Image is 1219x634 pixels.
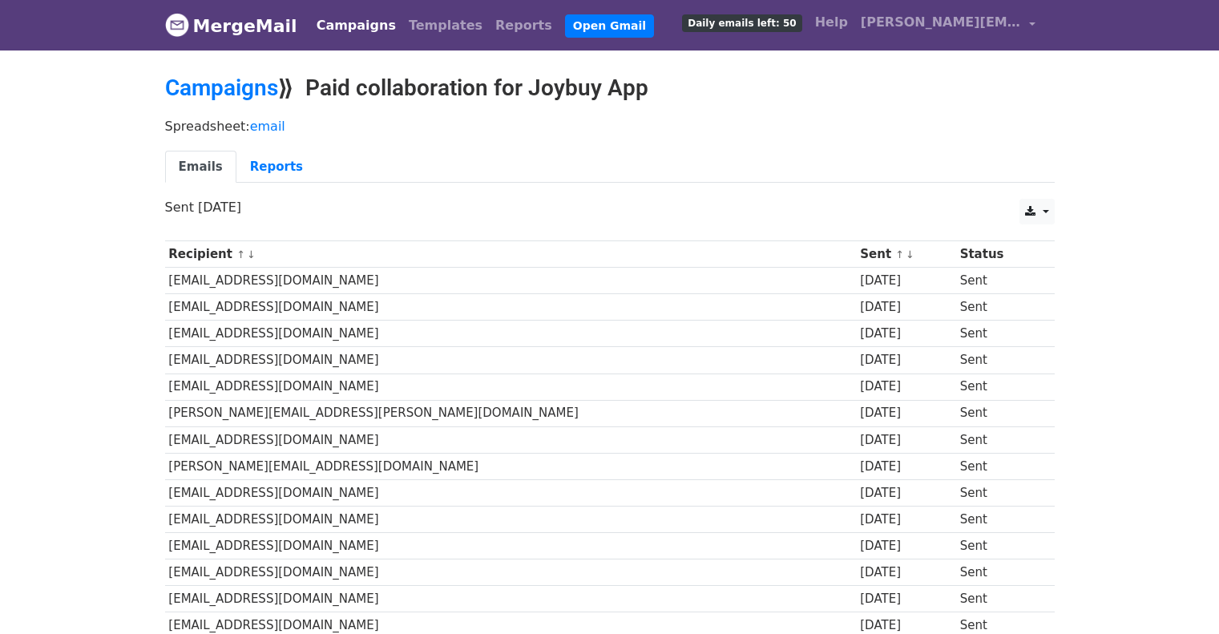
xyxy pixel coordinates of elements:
[956,400,1042,426] td: Sent
[236,248,245,260] a: ↑
[489,10,559,42] a: Reports
[165,75,1055,102] h2: ⟫ Paid collaboration for Joybuy App
[956,426,1042,453] td: Sent
[165,400,857,426] td: [PERSON_NAME][EMAIL_ADDRESS][PERSON_NAME][DOMAIN_NAME]
[165,453,857,479] td: [PERSON_NAME][EMAIL_ADDRESS][DOMAIN_NAME]
[854,6,1042,44] a: [PERSON_NAME][EMAIL_ADDRESS][DOMAIN_NAME]
[956,374,1042,400] td: Sent
[860,563,952,582] div: [DATE]
[860,378,952,396] div: [DATE]
[956,241,1042,268] th: Status
[895,248,904,260] a: ↑
[956,347,1042,374] td: Sent
[956,479,1042,506] td: Sent
[165,199,1055,216] p: Sent [DATE]
[165,294,857,321] td: [EMAIL_ADDRESS][DOMAIN_NAME]
[956,453,1042,479] td: Sent
[165,13,189,37] img: MergeMail logo
[956,294,1042,321] td: Sent
[676,6,808,38] a: Daily emails left: 50
[860,325,952,343] div: [DATE]
[165,479,857,506] td: [EMAIL_ADDRESS][DOMAIN_NAME]
[165,241,857,268] th: Recipient
[906,248,914,260] a: ↓
[165,75,278,101] a: Campaigns
[165,9,297,42] a: MergeMail
[856,241,955,268] th: Sent
[860,351,952,369] div: [DATE]
[310,10,402,42] a: Campaigns
[860,590,952,608] div: [DATE]
[165,559,857,586] td: [EMAIL_ADDRESS][DOMAIN_NAME]
[956,533,1042,559] td: Sent
[809,6,854,38] a: Help
[247,248,256,260] a: ↓
[860,431,952,450] div: [DATE]
[956,321,1042,347] td: Sent
[861,13,1021,32] span: [PERSON_NAME][EMAIL_ADDRESS][DOMAIN_NAME]
[165,151,236,184] a: Emails
[165,374,857,400] td: [EMAIL_ADDRESS][DOMAIN_NAME]
[860,298,952,317] div: [DATE]
[682,14,801,32] span: Daily emails left: 50
[165,507,857,533] td: [EMAIL_ADDRESS][DOMAIN_NAME]
[956,586,1042,612] td: Sent
[565,14,654,38] a: Open Gmail
[165,426,857,453] td: [EMAIL_ADDRESS][DOMAIN_NAME]
[165,533,857,559] td: [EMAIL_ADDRESS][DOMAIN_NAME]
[402,10,489,42] a: Templates
[860,404,952,422] div: [DATE]
[165,321,857,347] td: [EMAIL_ADDRESS][DOMAIN_NAME]
[165,586,857,612] td: [EMAIL_ADDRESS][DOMAIN_NAME]
[236,151,317,184] a: Reports
[860,537,952,555] div: [DATE]
[860,511,952,529] div: [DATE]
[165,347,857,374] td: [EMAIL_ADDRESS][DOMAIN_NAME]
[165,118,1055,135] p: Spreadsheet:
[250,119,285,134] a: email
[956,268,1042,294] td: Sent
[860,272,952,290] div: [DATE]
[860,484,952,503] div: [DATE]
[956,507,1042,533] td: Sent
[165,268,857,294] td: [EMAIL_ADDRESS][DOMAIN_NAME]
[860,458,952,476] div: [DATE]
[956,559,1042,586] td: Sent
